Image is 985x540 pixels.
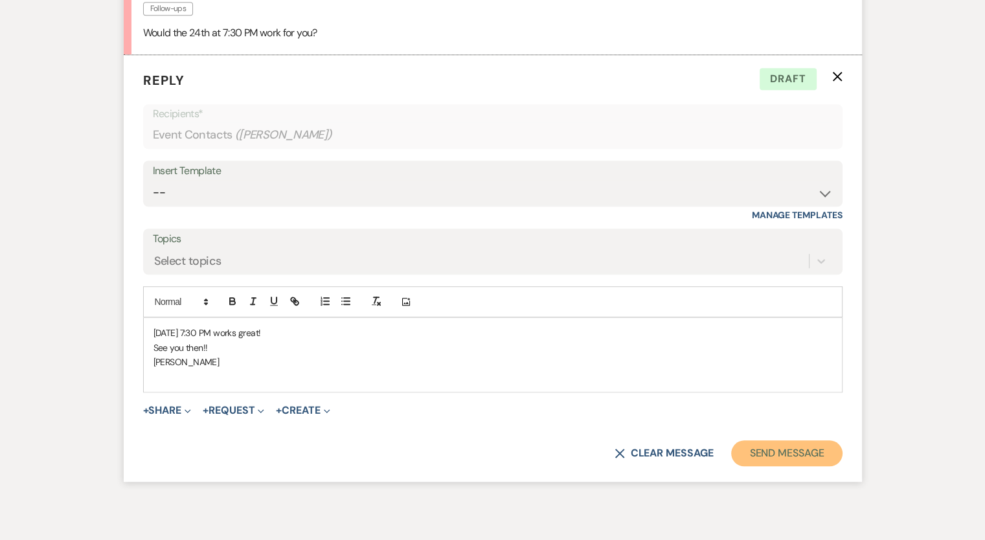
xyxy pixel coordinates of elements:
[143,405,192,416] button: Share
[615,448,713,458] button: Clear message
[276,405,282,416] span: +
[752,209,843,221] a: Manage Templates
[153,326,832,340] p: [DATE] 7:30 PM works great!
[143,405,149,416] span: +
[153,122,833,148] div: Event Contacts
[203,405,209,416] span: +
[153,341,832,355] p: See you then!!
[235,126,332,144] span: ( [PERSON_NAME] )
[143,25,843,41] p: Would the 24th at 7:30 PM work for you?
[276,405,330,416] button: Create
[731,440,842,466] button: Send Message
[153,162,833,181] div: Insert Template
[153,230,833,249] label: Topics
[153,355,832,369] p: [PERSON_NAME]
[203,405,264,416] button: Request
[154,253,221,270] div: Select topics
[143,2,194,16] span: Follow-ups
[760,68,817,90] span: Draft
[143,72,185,89] span: Reply
[153,106,833,122] p: Recipients*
